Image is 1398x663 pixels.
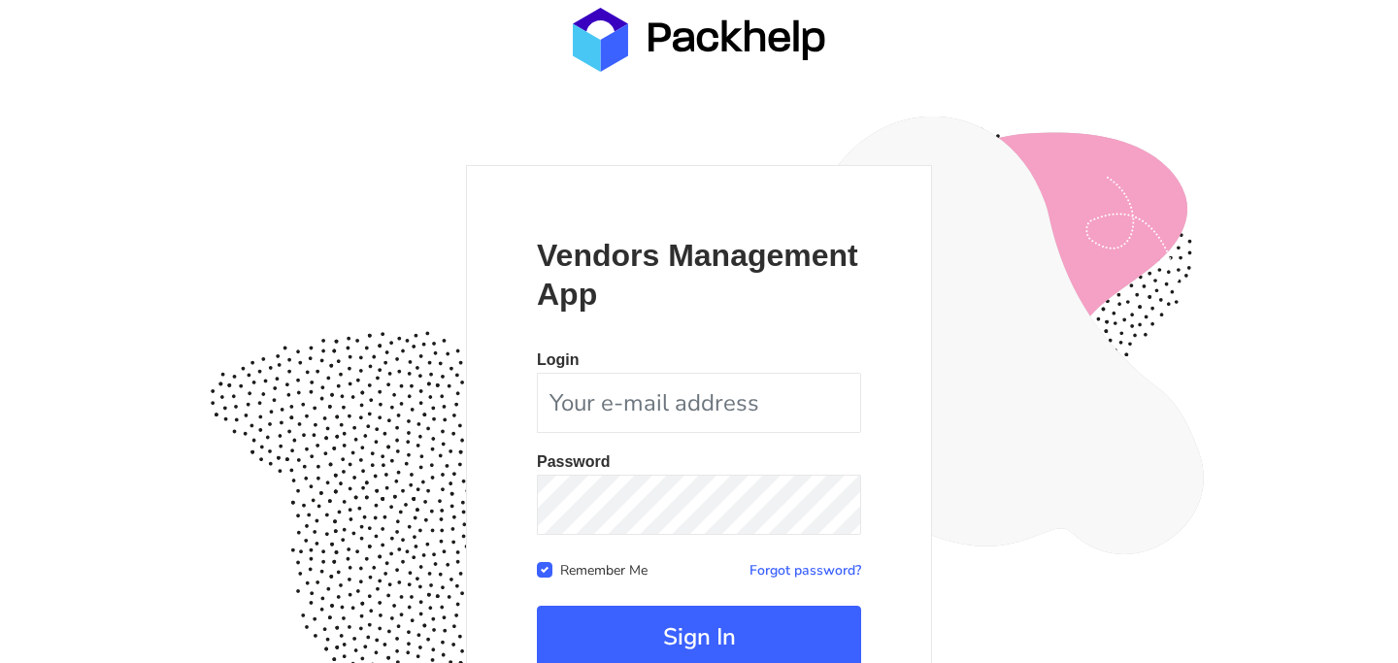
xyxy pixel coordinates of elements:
input: Your e-mail address [537,373,861,433]
p: Login [537,352,861,368]
p: Vendors Management App [537,236,861,314]
a: Forgot password? [749,561,861,580]
p: Password [537,454,861,470]
label: Remember Me [560,558,648,580]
